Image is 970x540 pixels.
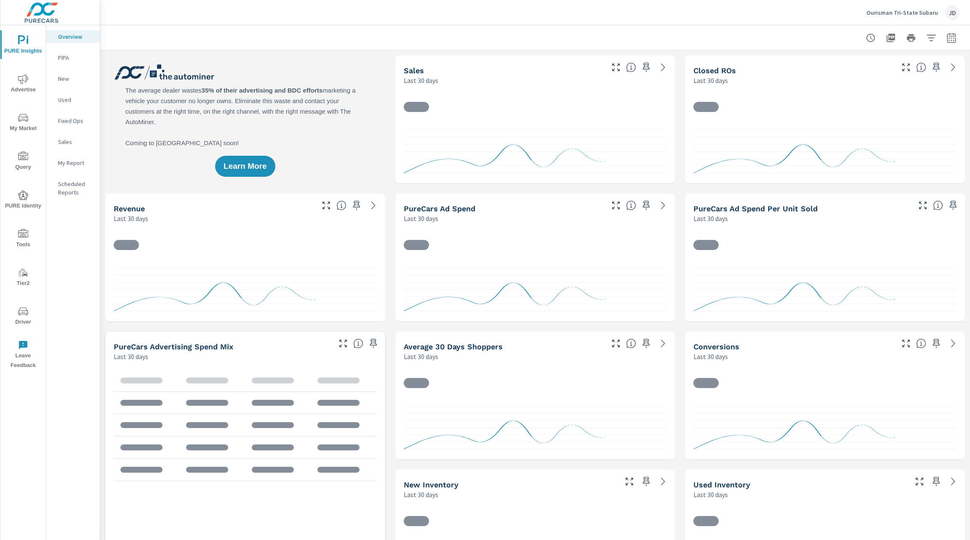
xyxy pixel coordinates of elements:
[320,199,333,212] button: Make Fullscreen
[114,351,148,362] p: Last 30 days
[3,113,43,133] span: My Market
[930,61,943,74] span: Save this to your personalized report
[693,204,818,213] h5: PureCars Ad Spend Per Unit Sold
[46,157,100,169] div: My Report
[404,351,438,362] p: Last 30 days
[3,74,43,95] span: Advertise
[930,475,943,488] span: Save this to your personalized report
[215,156,275,177] button: Learn More
[336,337,350,350] button: Make Fullscreen
[46,51,100,64] div: PIPA
[58,159,93,167] p: My Report
[609,337,623,350] button: Make Fullscreen
[404,75,438,85] p: Last 30 days
[693,351,728,362] p: Last 30 days
[46,93,100,106] div: Used
[623,475,636,488] button: Make Fullscreen
[903,29,919,46] button: Print Report
[3,306,43,327] span: Driver
[609,199,623,212] button: Make Fullscreen
[404,213,438,223] p: Last 30 days
[640,199,653,212] span: Save this to your personalized report
[0,25,46,374] div: nav menu
[945,5,960,20] div: JD
[656,199,670,212] a: See more details in report
[693,342,739,351] h5: Conversions
[58,138,93,146] p: Sales
[943,29,960,46] button: Select Date Range
[367,199,380,212] a: See more details in report
[58,32,93,41] p: Overview
[693,213,728,223] p: Last 30 days
[933,200,943,210] span: Average cost of advertising per each vehicle sold at the dealer over the selected date range. The...
[114,213,148,223] p: Last 30 days
[946,61,960,74] a: See more details in report
[693,66,736,75] h5: Closed ROs
[656,475,670,488] a: See more details in report
[916,62,926,72] span: Number of Repair Orders Closed by the selected dealership group over the selected time range. [So...
[609,61,623,74] button: Make Fullscreen
[626,200,636,210] span: Total cost of media for all PureCars channels for the selected dealership group over the selected...
[404,66,424,75] h5: Sales
[916,338,926,348] span: The number of dealer-specified goals completed by a visitor. [Source: This data is provided by th...
[693,489,728,500] p: Last 30 days
[46,136,100,148] div: Sales
[3,152,43,172] span: Query
[3,190,43,211] span: PURE Identity
[404,489,438,500] p: Last 30 days
[626,62,636,72] span: Number of vehicles sold by the dealership over the selected date range. [Source: This data is sou...
[58,53,93,62] p: PIPA
[930,337,943,350] span: Save this to your personalized report
[404,480,458,489] h5: New Inventory
[946,337,960,350] a: See more details in report
[224,162,266,170] span: Learn More
[916,199,930,212] button: Make Fullscreen
[693,480,750,489] h5: Used Inventory
[3,340,43,370] span: Leave Feedback
[46,72,100,85] div: New
[946,199,960,212] span: Save this to your personalized report
[693,75,728,85] p: Last 30 days
[367,337,380,350] span: Save this to your personalized report
[58,117,93,125] p: Fixed Ops
[640,337,653,350] span: Save this to your personalized report
[336,200,346,210] span: Total sales revenue over the selected date range. [Source: This data is sourced from the dealer’s...
[882,29,899,46] button: "Export Report to PDF"
[656,61,670,74] a: See more details in report
[404,204,475,213] h5: PureCars Ad Spend
[58,96,93,104] p: Used
[3,268,43,288] span: Tier2
[640,61,653,74] span: Save this to your personalized report
[913,475,926,488] button: Make Fullscreen
[866,9,938,16] p: Ourisman Tri-State Subaru
[58,74,93,83] p: New
[656,337,670,350] a: See more details in report
[46,114,100,127] div: Fixed Ops
[923,29,940,46] button: Apply Filters
[3,35,43,56] span: PURE Insights
[58,180,93,197] p: Scheduled Reports
[114,342,233,351] h5: PureCars Advertising Spend Mix
[899,61,913,74] button: Make Fullscreen
[353,338,363,348] span: This table looks at how you compare to the amount of budget you spend per channel as opposed to y...
[46,30,100,43] div: Overview
[626,338,636,348] span: A rolling 30 day total of daily Shoppers on the dealership website, averaged over the selected da...
[946,475,960,488] a: See more details in report
[640,475,653,488] span: Save this to your personalized report
[404,342,503,351] h5: Average 30 Days Shoppers
[350,199,363,212] span: Save this to your personalized report
[114,204,145,213] h5: Revenue
[46,178,100,199] div: Scheduled Reports
[3,229,43,250] span: Tools
[899,337,913,350] button: Make Fullscreen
